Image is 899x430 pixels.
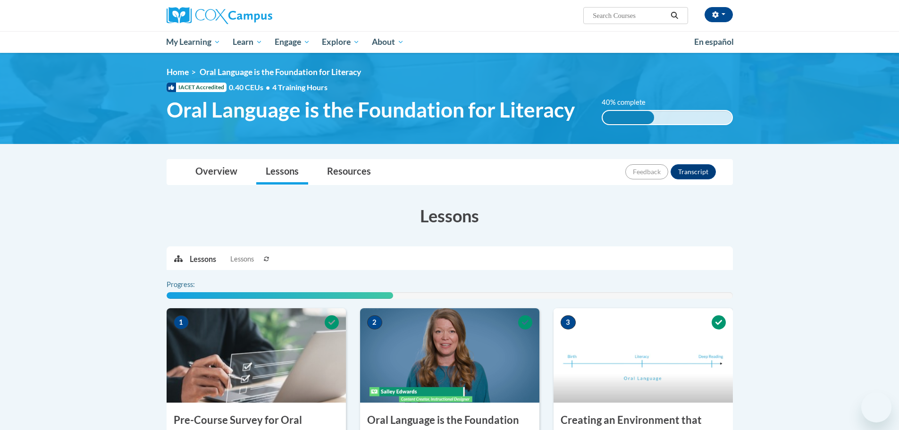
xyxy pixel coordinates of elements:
a: Cox Campus [167,7,346,24]
span: Lessons [230,254,254,264]
span: • [266,83,270,92]
img: Course Image [167,308,346,403]
label: 40% complete [602,97,656,108]
a: Resources [318,160,380,185]
h3: Lessons [167,204,733,228]
span: My Learning [166,36,220,48]
button: Transcript [671,164,716,179]
img: Cox Campus [167,7,272,24]
div: Main menu [152,31,747,53]
a: My Learning [160,31,227,53]
span: En español [694,37,734,47]
a: About [366,31,410,53]
a: Home [167,67,189,77]
a: Learn [227,31,269,53]
img: Course Image [360,308,539,403]
span: Oral Language is the Foundation for Literacy [200,67,361,77]
span: About [372,36,404,48]
a: Explore [316,31,366,53]
span: IACET Accredited [167,83,227,92]
a: En español [688,32,740,52]
input: Search Courses [592,10,667,21]
button: Account Settings [705,7,733,22]
button: Feedback [625,164,668,179]
a: Engage [269,31,316,53]
span: 3 [561,315,576,329]
a: Overview [186,160,247,185]
button: Search [667,10,681,21]
span: Engage [275,36,310,48]
span: Learn [233,36,262,48]
span: 0.40 CEUs [229,82,272,93]
img: Course Image [554,308,733,403]
span: Explore [322,36,360,48]
span: Oral Language is the Foundation for Literacy [167,97,575,122]
iframe: Button to launch messaging window [861,392,891,422]
span: 4 Training Hours [272,83,328,92]
label: Progress: [167,279,221,290]
div: 40% complete [603,111,654,124]
span: 2 [367,315,382,329]
span: 1 [174,315,189,329]
p: Lessons [190,254,216,264]
a: Lessons [256,160,308,185]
